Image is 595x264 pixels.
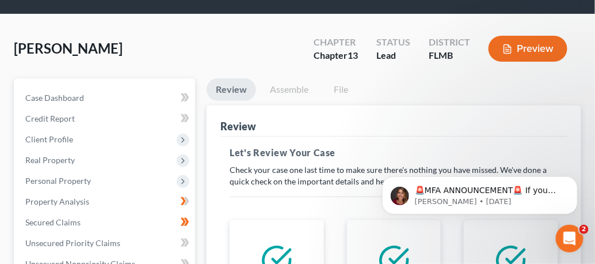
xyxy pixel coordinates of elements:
span: Property Analysis [25,197,89,206]
div: • [DATE] [110,52,142,64]
h5: Let's Review Your Case [230,146,558,160]
span: Credit Report [25,114,75,123]
a: Case Dashboard [16,88,195,108]
iframe: Intercom notifications message [365,152,595,233]
span: Case Dashboard [25,93,84,103]
div: Lead [376,49,410,62]
div: Review [220,119,256,133]
button: Help [154,158,230,204]
span: 2 [579,225,589,234]
iframe: To enrich screen reader interactions, please activate Accessibility in Grammarly extension settings [556,225,583,252]
span: Personal Property [25,176,91,186]
button: Send us a message [53,123,177,146]
span: Help [182,187,201,195]
a: Credit Report [16,108,195,129]
span: Home [26,187,50,195]
button: Preview [489,36,567,62]
div: FLMB [429,49,470,62]
div: District [429,36,470,49]
img: Profile image for Kelly [13,126,36,149]
img: Profile image for Emma [13,40,36,63]
span: [PERSON_NAME] [14,40,123,56]
span: Messages [93,187,137,195]
div: Close [202,5,223,25]
span: Real Property [25,155,75,165]
a: Property Analysis [16,191,195,212]
a: Unsecured Priority Claims [16,233,195,254]
span: Unsecured Priority Claims [25,238,120,248]
a: Assemble [261,78,318,101]
a: Review [207,78,256,101]
span: Secured Claims [25,217,81,227]
div: • [DATE] [110,95,142,107]
p: Check your case one last time to make sure there's nothing you have missed. We've done a quick ch... [230,164,558,187]
img: Profile image for Katie [13,83,36,106]
div: [PERSON_NAME] [41,52,108,64]
div: [PERSON_NAME] [41,137,108,149]
div: Status [376,36,410,49]
a: Secured Claims [16,212,195,233]
h1: Messages [85,5,147,25]
span: Client Profile [25,134,73,144]
div: [PERSON_NAME] [41,95,108,107]
span: 13 [348,50,358,61]
div: Chapter [314,49,358,62]
div: Chapter [314,36,358,49]
a: File [322,78,359,101]
button: Messages [77,158,153,204]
